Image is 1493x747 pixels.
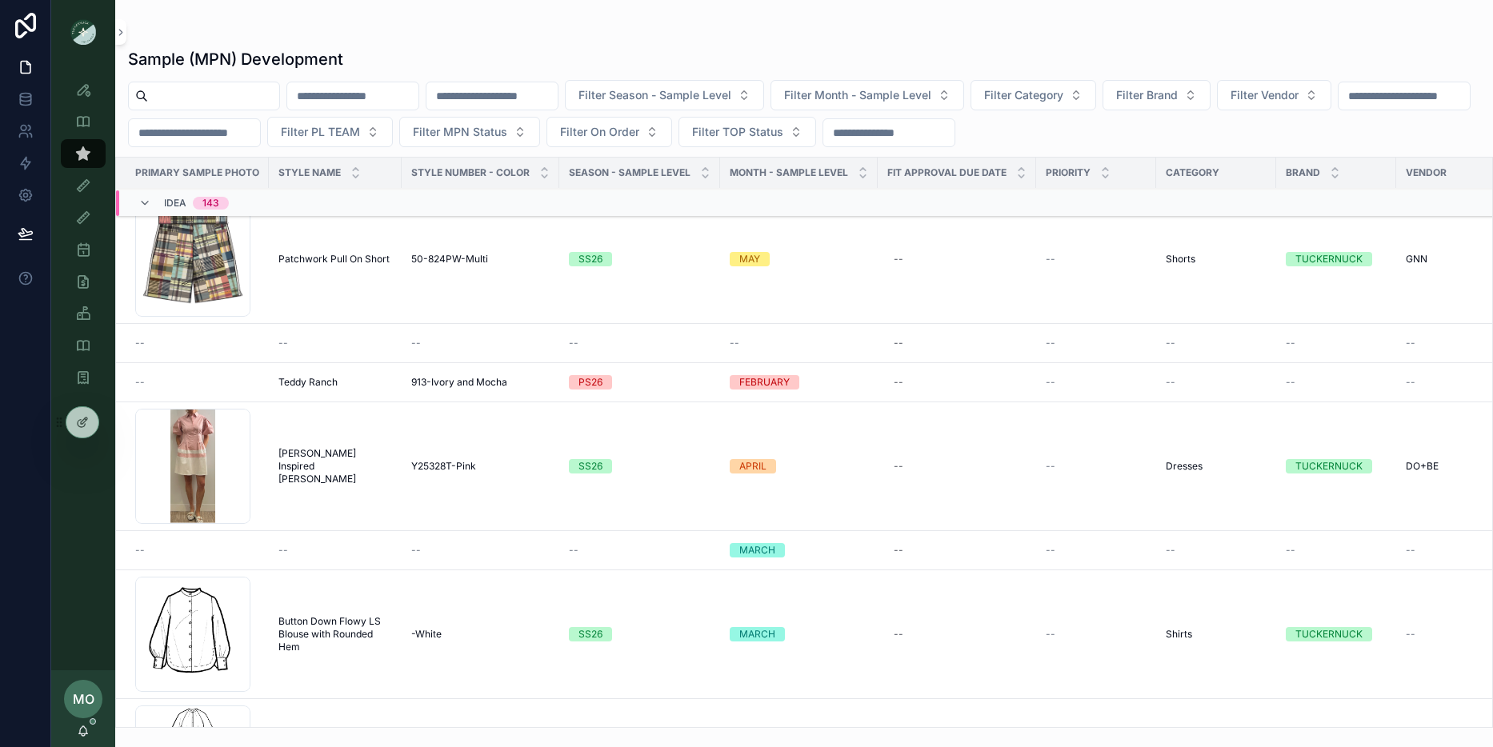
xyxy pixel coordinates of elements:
[565,80,764,110] button: Select Button
[887,246,1027,272] a: --
[135,544,145,557] span: --
[771,80,964,110] button: Select Button
[887,370,1027,395] a: --
[1046,376,1055,389] span: --
[399,117,540,147] button: Select Button
[411,376,507,389] span: 913-Ivory and Mocha
[569,544,578,557] span: --
[1046,253,1055,266] span: --
[569,337,710,350] a: --
[411,628,442,641] span: -White
[894,544,903,557] div: --
[1166,544,1175,557] span: --
[569,459,710,473] a: SS26
[1406,460,1439,473] span: DO+BE
[70,19,96,45] img: App logo
[1046,166,1091,179] span: PRIORITY
[739,375,790,389] div: FEBRUARY
[1166,253,1267,266] a: Shorts
[1116,87,1178,103] span: Filter Brand
[1166,376,1267,389] a: --
[578,627,602,641] div: SS26
[739,459,767,473] div: APRIL
[73,689,94,709] span: MO
[135,337,259,350] a: --
[730,375,868,389] a: FEBRUARY
[1217,80,1331,110] button: Select Button
[730,166,848,179] span: MONTH - SAMPLE LEVEL
[1166,460,1203,473] span: Dresses
[1295,627,1363,641] div: TUCKERNUCK
[569,375,710,389] a: PS26
[887,330,1027,356] a: --
[1286,459,1387,473] a: TUCKERNUCK
[1295,459,1363,473] div: TUCKERNUCK
[784,87,931,103] span: Filter Month - Sample Level
[411,376,550,389] a: 913-Ivory and Mocha
[411,460,550,473] a: Y25328T-Pink
[894,337,903,350] div: --
[730,337,868,350] a: --
[546,117,672,147] button: Select Button
[971,80,1096,110] button: Select Button
[1286,627,1387,641] a: TUCKERNUCK
[692,124,783,140] span: Filter TOP Status
[894,253,903,266] div: --
[411,253,488,266] span: 50-824PW-Multi
[1406,544,1415,557] span: --
[894,628,903,641] div: --
[560,124,639,140] span: Filter On Order
[887,453,1027,479] a: --
[1231,87,1299,103] span: Filter Vendor
[278,544,288,557] span: --
[1286,376,1387,389] a: --
[1166,628,1192,641] span: Shirts
[1406,628,1415,641] span: --
[1166,166,1219,179] span: Category
[739,252,760,266] div: MAY
[1166,337,1175,350] span: --
[411,166,530,179] span: Style Number - Color
[1286,544,1295,557] span: --
[887,621,1027,647] a: --
[1166,376,1175,389] span: --
[730,252,868,266] a: MAY
[411,544,550,557] a: --
[1046,337,1147,350] a: --
[578,375,602,389] div: PS26
[730,337,739,350] span: --
[1166,460,1267,473] a: Dresses
[128,48,343,70] h1: Sample (MPN) Development
[278,166,341,179] span: Style Name
[1286,337,1387,350] a: --
[413,124,507,140] span: Filter MPN Status
[1166,337,1267,350] a: --
[411,253,550,266] a: 50-824PW-Multi
[281,124,360,140] span: Filter PL TEAM
[51,64,115,413] div: scrollable content
[730,543,868,557] a: MARCH
[411,544,421,557] span: --
[1046,460,1055,473] span: --
[202,197,219,210] div: 143
[278,615,392,653] span: Button Down Flowy LS Blouse with Rounded Hem
[1046,460,1147,473] a: --
[135,166,259,179] span: Primary Sample Photo
[1286,166,1320,179] span: Brand
[1166,628,1267,641] a: Shirts
[1046,628,1147,641] a: --
[1286,544,1387,557] a: --
[1046,544,1055,557] span: --
[578,87,731,103] span: Filter Season - Sample Level
[1286,252,1387,266] a: TUCKERNUCK
[135,376,259,389] a: --
[569,544,710,557] a: --
[278,253,390,266] span: Patchwork Pull On Short
[1046,253,1147,266] a: --
[887,166,1007,179] span: Fit Approval Due Date
[278,447,392,485] a: [PERSON_NAME] Inspired [PERSON_NAME]
[1295,252,1363,266] div: TUCKERNUCK
[894,460,903,473] div: --
[569,166,690,179] span: Season - Sample Level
